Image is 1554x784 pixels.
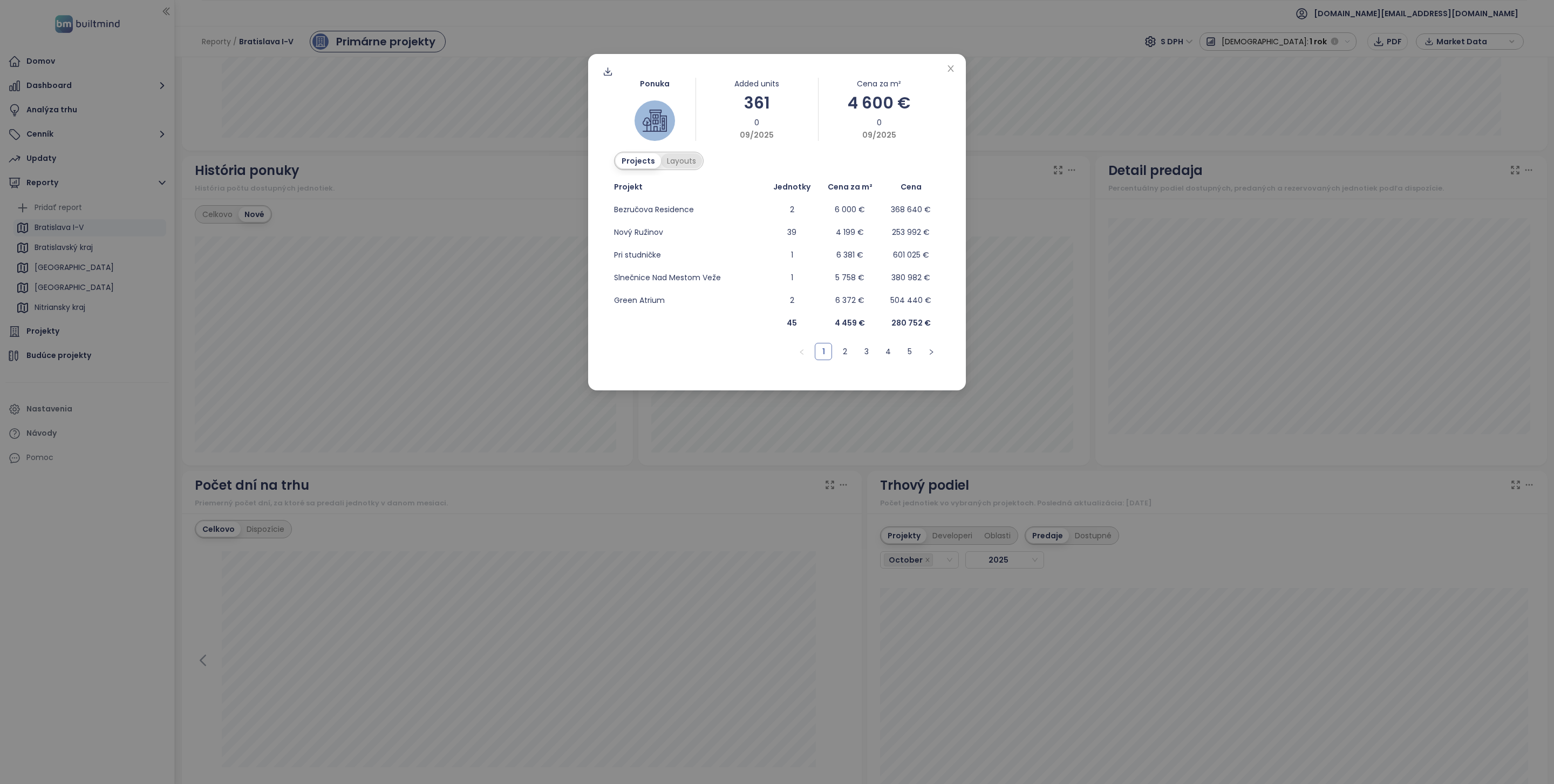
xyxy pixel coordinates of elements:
[787,317,797,328] b: 45
[815,343,832,360] li: 1
[901,181,922,193] span: Cena
[614,181,643,193] span: Projekt
[858,343,875,360] a: 3
[880,343,897,360] li: 4
[773,181,810,193] span: Jednotky
[766,198,819,221] td: 2
[696,78,818,90] div: Added units
[819,117,940,129] div: 0
[696,117,818,129] div: 0
[891,317,931,328] b: 280 752 €
[766,244,819,266] td: 1
[819,129,940,141] div: 09/2025
[828,181,873,193] span: Cena za m²
[616,153,661,168] div: Projects
[614,295,665,306] a: Green Atrium
[819,198,882,221] td: 6 000 €
[836,343,854,360] li: 2
[923,343,940,360] button: right
[696,90,818,116] div: 361
[858,343,875,360] li: 3
[819,289,882,312] td: 6 372 €
[923,343,940,360] li: Nasledujúca strana
[819,244,882,266] td: 6 381 €
[793,343,810,360] button: left
[766,289,819,312] td: 2
[819,78,940,90] div: Cena za m²
[882,221,940,244] td: 253 992 €
[614,78,696,90] div: Ponuka
[766,266,819,289] td: 1
[928,349,935,355] span: right
[643,109,667,133] img: house
[835,317,865,328] b: 4 459 €
[946,64,955,73] span: close
[696,129,818,141] div: 09/2025
[901,343,918,360] li: 5
[614,227,663,238] a: Nový Ružinov
[837,343,853,360] a: 2
[614,204,694,215] a: Bezručova Residence
[882,266,940,289] td: 380 982 €
[902,343,918,360] a: 5
[945,63,957,75] button: Close
[661,153,702,168] div: Layouts
[819,266,882,289] td: 5 758 €
[819,90,940,116] div: 4 600 €
[880,343,896,360] a: 4
[819,221,882,244] td: 4 199 €
[799,349,805,355] span: left
[614,272,721,283] a: Slnečnice Nad Mestom Veže
[882,198,940,221] td: 368 640 €
[766,221,819,244] td: 39
[882,289,940,312] td: 504 440 €
[815,343,831,360] a: 1
[793,343,810,360] li: Predchádzajúca strana
[614,249,661,260] a: Pri studničke
[882,244,940,266] td: 601 025 €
